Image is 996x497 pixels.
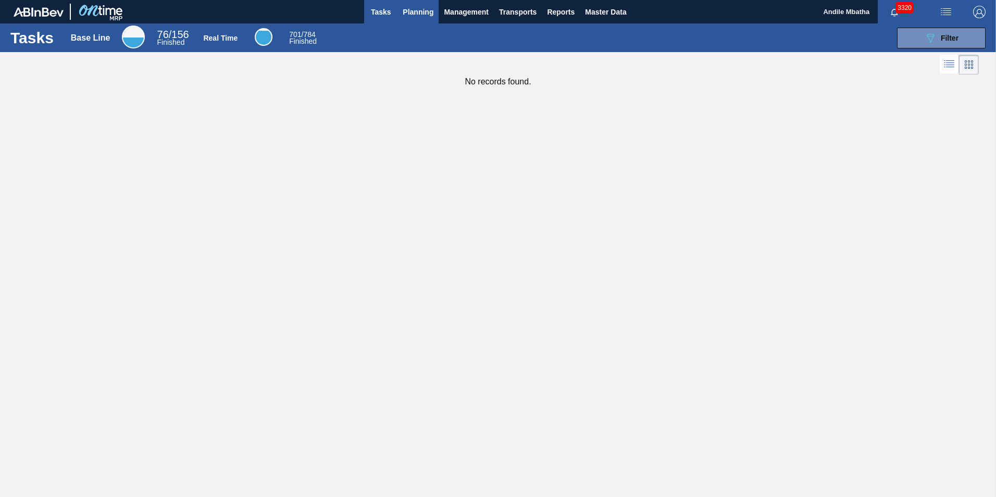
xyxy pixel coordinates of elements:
span: 76 [157,29,169,40]
img: TNhmsLtSVTkK8tSr43FrP2fwEKptu5GPRR3wAAAABJRU5ErkJggg== [14,7,64,17]
span: / 156 [157,29,189,40]
div: Base Line [71,33,110,43]
span: Master Data [585,6,626,18]
div: Base Line [122,26,145,48]
div: Base Line [157,30,189,46]
img: Logout [973,6,986,18]
span: 701 [289,30,301,39]
button: Filter [897,28,986,48]
span: Transports [499,6,537,18]
span: Reports [547,6,575,18]
span: Management [444,6,489,18]
button: Notifications [878,5,911,19]
span: / 784 [289,30,316,39]
div: Real Time [255,28,272,46]
span: Filter [941,34,958,42]
h1: Tasks [10,32,56,44]
span: Tasks [369,6,392,18]
div: List Vision [940,55,959,74]
div: Real Time [203,34,238,42]
span: Finished [157,38,185,46]
span: 3320 [895,2,914,14]
img: userActions [940,6,952,18]
div: Card Vision [959,55,979,74]
span: Finished [289,37,317,45]
div: Real Time [289,31,317,45]
span: Planning [403,6,433,18]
